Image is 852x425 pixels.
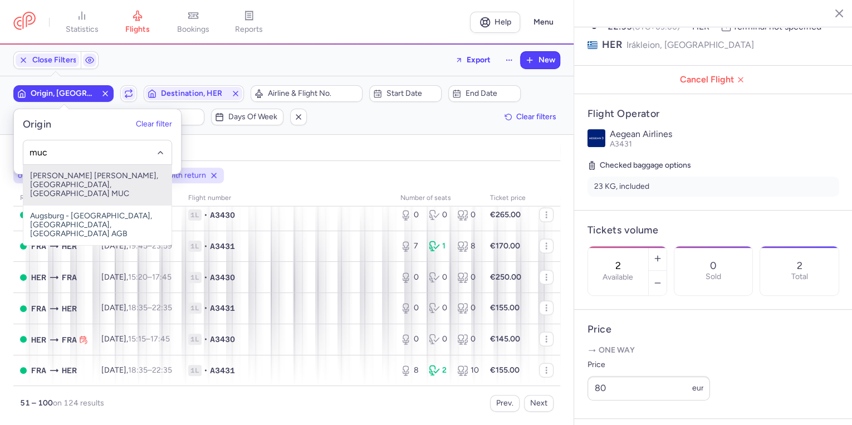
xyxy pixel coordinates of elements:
th: Flight number [182,190,394,207]
h5: Checked baggage options [587,159,839,172]
div: 0 [429,209,448,221]
span: HER [31,334,46,346]
strong: €155.00 [490,365,520,375]
span: – [128,303,172,312]
span: reports [235,25,263,35]
span: FRA [31,364,46,377]
span: [DATE], [101,365,172,375]
time: 23:59 [152,241,172,251]
span: Start date [386,89,438,98]
span: • [204,302,208,314]
li: 23 KG, included [587,177,839,197]
div: 0 [429,334,448,345]
span: Destination, HER [161,89,227,98]
span: with return [168,170,206,181]
span: FRA [62,271,77,284]
input: -searchbox [30,146,166,158]
span: New [538,56,555,65]
span: A3431 [210,241,235,252]
span: Help [494,18,511,26]
a: Help [470,12,520,33]
strong: €250.00 [490,272,521,282]
span: A3431 [210,302,235,314]
time: 18:35 [128,365,148,375]
span: • [204,334,208,345]
a: bookings [165,10,221,35]
p: Total [791,272,808,281]
span: FRA [62,334,77,346]
span: • [204,209,208,221]
time: 17:45 [150,334,170,344]
button: Airline & Flight No. [251,85,363,102]
div: 0 [400,302,420,314]
strong: €265.00 [490,210,521,219]
span: origin: FRA [18,170,56,181]
th: number of seats [394,190,483,207]
span: bookings [177,25,209,35]
a: reports [221,10,277,35]
span: – [128,272,172,282]
strong: €170.00 [490,241,520,251]
span: eur [692,383,704,393]
button: Days of week [211,109,283,125]
span: Close Filters [32,56,77,65]
time: 17:45 [152,272,172,282]
div: 0 [400,334,420,345]
span: A3431 [210,365,235,376]
button: Menu [527,12,560,33]
span: A3430 [210,209,235,221]
p: One way [587,345,839,356]
span: [DATE], [101,272,172,282]
p: 2 [797,260,802,271]
a: statistics [54,10,110,35]
div: 7 [400,241,420,252]
span: Origin, [GEOGRAPHIC_DATA] [31,89,96,98]
img: Aegean Airlines logo [587,129,605,147]
div: 10 [457,365,477,376]
span: – [128,365,172,375]
strong: €145.00 [490,334,520,344]
time: 15:20 [128,272,148,282]
button: Start date [369,85,442,102]
div: 0 [457,334,477,345]
span: [DATE], [101,303,172,312]
time: 22:35 [152,303,172,312]
button: New [521,52,560,69]
span: 1L [188,241,202,252]
span: HER [62,302,77,315]
span: HER [31,271,46,284]
span: 1L [188,365,202,376]
span: • [204,272,208,283]
span: • [204,241,208,252]
span: Irákleion, [GEOGRAPHIC_DATA] [626,38,754,52]
button: Clear filters [501,109,560,125]
h4: Tickets volume [587,224,839,237]
span: flights [125,25,150,35]
div: 0 [429,302,448,314]
span: – [128,241,172,251]
button: End date [448,85,521,102]
button: Export [448,51,498,69]
p: 0 [710,260,717,271]
span: on 124 results [53,398,104,408]
span: Augsburg - [GEOGRAPHIC_DATA], [GEOGRAPHIC_DATA], [GEOGRAPHIC_DATA] AGB [23,205,172,245]
div: 2 [429,365,448,376]
span: Days of week [228,113,280,121]
span: A3431 [610,139,632,149]
span: Airline & Flight No. [268,89,359,98]
h5: Origin [23,118,52,131]
p: Sold [706,272,721,281]
button: Origin, [GEOGRAPHIC_DATA] [13,85,114,102]
span: HER [62,364,77,377]
time: 15:15 [128,334,146,344]
button: Close Filters [14,52,81,69]
h4: Flight Operator [587,108,839,120]
div: 0 [457,209,477,221]
span: A3430 [210,272,235,283]
span: HER [602,38,622,52]
span: FRA [31,240,46,252]
span: Clear filters [516,113,556,121]
span: [DATE], [101,241,172,251]
span: Export [467,56,491,64]
div: 0 [457,302,477,314]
